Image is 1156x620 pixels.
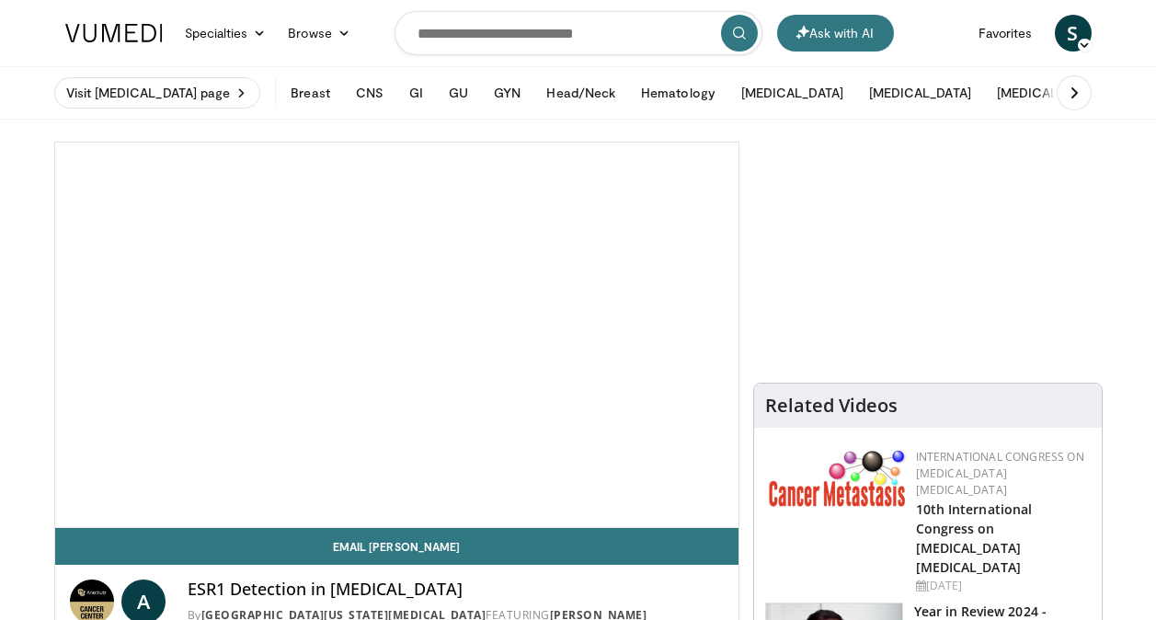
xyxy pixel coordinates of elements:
img: 6ff8bc22-9509-4454-a4f8-ac79dd3b8976.png.150x105_q85_autocrop_double_scale_upscale_version-0.2.png [769,449,907,507]
button: Breast [280,75,340,111]
a: International Congress on [MEDICAL_DATA] [MEDICAL_DATA] [916,449,1084,498]
h4: Related Videos [765,395,898,417]
button: [MEDICAL_DATA] [730,75,854,111]
a: Specialties [174,15,278,52]
a: Email [PERSON_NAME] [55,528,738,565]
button: GU [438,75,479,111]
h4: ESR1 Detection in [MEDICAL_DATA] [188,580,724,600]
img: VuMedi Logo [65,24,163,42]
input: Search topics, interventions [395,11,762,55]
div: [DATE] [916,578,1087,594]
video-js: Video Player [55,143,738,528]
a: 10th International Congress on [MEDICAL_DATA] [MEDICAL_DATA] [916,500,1033,576]
a: Visit [MEDICAL_DATA] page [54,77,261,109]
button: [MEDICAL_DATA] [858,75,982,111]
button: Head/Neck [535,75,626,111]
button: CNS [345,75,395,111]
button: Hematology [630,75,727,111]
button: GI [398,75,434,111]
button: [MEDICAL_DATA] [986,75,1110,111]
a: Browse [277,15,361,52]
button: GYN [483,75,532,111]
iframe: Advertisement [790,142,1066,372]
a: S [1055,15,1092,52]
button: Ask with AI [777,15,894,52]
a: Favorites [967,15,1044,52]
